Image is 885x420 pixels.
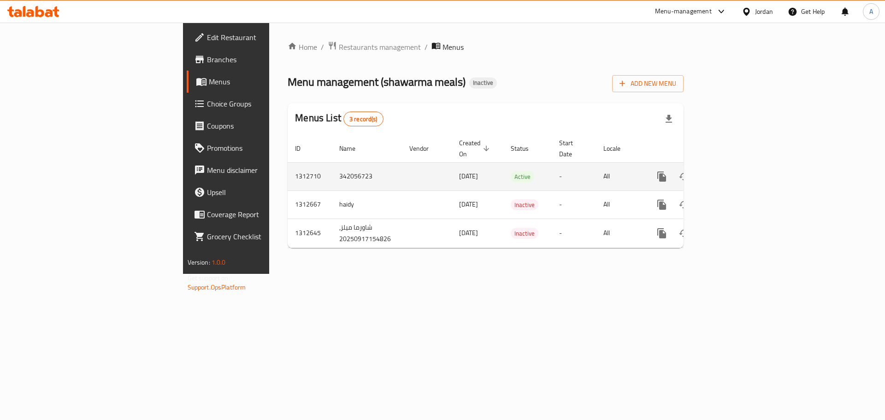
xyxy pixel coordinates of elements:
span: Coverage Report [207,209,324,220]
span: Menu management ( shawarma meals ) [288,71,466,92]
a: Promotions [187,137,331,159]
a: Menu disclaimer [187,159,331,181]
a: Coverage Report [187,203,331,225]
span: A [869,6,873,17]
div: Menu-management [655,6,712,17]
td: All [596,162,643,190]
a: Menus [187,71,331,93]
span: 3 record(s) [344,115,383,124]
a: Upsell [187,181,331,203]
span: Grocery Checklist [207,231,324,242]
button: Change Status [673,222,695,244]
span: Promotions [207,142,324,154]
a: Coupons [187,115,331,137]
button: more [651,194,673,216]
span: Active [511,172,534,182]
span: Choice Groups [207,98,324,109]
span: [DATE] [459,198,478,210]
a: Support.OpsPlatform [188,281,246,293]
table: enhanced table [288,135,747,248]
button: Add New Menu [612,75,684,92]
span: 1.0.0 [212,256,226,268]
td: شاورما ميلز, 20250917154826 [332,219,402,248]
span: ID [295,143,313,154]
td: - [552,162,596,190]
a: Restaurants management [328,41,421,53]
span: Inactive [511,228,538,239]
button: Change Status [673,166,695,188]
td: All [596,219,643,248]
td: - [552,219,596,248]
div: Inactive [469,77,497,89]
span: Restaurants management [339,41,421,53]
nav: breadcrumb [288,41,684,53]
button: more [651,222,673,244]
a: Branches [187,48,331,71]
div: Export file [658,108,680,130]
span: Upsell [207,187,324,198]
h2: Menus List [295,111,383,126]
span: Get support on: [188,272,230,284]
span: Inactive [511,200,538,210]
span: Version: [188,256,210,268]
span: Edit Restaurant [207,32,324,43]
span: Vendor [409,143,441,154]
span: [DATE] [459,170,478,182]
a: Choice Groups [187,93,331,115]
td: All [596,190,643,219]
span: Locale [603,143,632,154]
div: Inactive [511,199,538,210]
span: Name [339,143,367,154]
a: Edit Restaurant [187,26,331,48]
li: / [425,41,428,53]
td: - [552,190,596,219]
span: Menus [209,76,324,87]
span: Coupons [207,120,324,131]
th: Actions [643,135,747,163]
span: Menu disclaimer [207,165,324,176]
a: Grocery Checklist [187,225,331,248]
span: Status [511,143,541,154]
span: Branches [207,54,324,65]
div: Jordan [755,6,773,17]
td: 342056723 [332,162,402,190]
button: Change Status [673,194,695,216]
td: haidy [332,190,402,219]
span: Created On [459,137,492,160]
div: Total records count [343,112,383,126]
span: [DATE] [459,227,478,239]
span: Menus [442,41,464,53]
button: more [651,166,673,188]
span: Add New Menu [619,78,676,89]
span: Start Date [559,137,585,160]
span: Inactive [469,79,497,87]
